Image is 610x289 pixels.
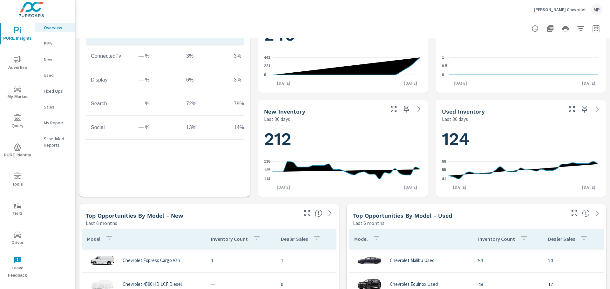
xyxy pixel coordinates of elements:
[567,104,577,114] button: Make Fullscreen
[442,177,446,181] text: 41
[534,7,586,12] p: [PERSON_NAME] Chevrolet
[574,22,587,35] button: Apply Filters
[181,72,229,88] td: 6%
[399,80,422,86] p: [DATE]
[442,115,468,123] p: Last 30 days
[399,184,422,190] p: [DATE]
[478,280,538,288] p: 48
[559,22,572,35] button: Print Report
[2,56,33,71] span: Advertise
[44,135,70,148] p: Scheduled Reports
[0,19,35,282] div: nav menu
[181,120,229,135] td: 13%
[2,27,33,42] span: PURE Insights
[229,120,276,135] td: 14%
[264,55,270,60] text: 441
[449,184,471,190] p: [DATE]
[229,96,276,112] td: 79%
[86,48,133,64] td: ConnectedTv
[133,72,181,88] td: — %
[442,128,600,150] h1: 124
[35,23,75,32] div: Overview
[548,257,600,264] p: 20
[44,72,70,78] p: Used
[86,212,183,219] h5: Top Opportunities by Model - New
[302,208,312,218] button: Make Fullscreen
[281,280,333,288] p: 0
[133,48,181,64] td: — %
[229,72,276,88] td: 3%
[353,212,452,219] h5: Top Opportunities by Model - Used
[35,70,75,80] div: Used
[211,257,271,264] p: 1
[2,256,33,279] span: Leave Feedback
[86,120,133,135] td: Social
[86,219,117,227] p: Last 6 months
[2,202,33,217] span: Tier2
[548,236,575,242] p: Dealer Sales
[273,80,295,86] p: [DATE]
[2,114,33,130] span: Query
[590,22,602,35] button: Select Date Range
[35,86,75,96] div: Fixed Ops
[449,80,471,86] p: [DATE]
[264,177,270,181] text: 114
[442,73,444,77] text: 0
[264,115,290,123] p: Last 30 days
[264,168,270,173] text: 125
[264,108,305,115] h5: New Inventory
[582,209,590,217] span: Find the biggest opportunities within your model lineup by seeing how each model is selling in yo...
[325,208,335,218] a: See more details in report
[211,236,248,242] p: Inventory Count
[90,251,115,270] img: glamour
[281,257,333,264] p: 1
[133,96,181,112] td: — %
[44,40,70,47] p: PIPA
[44,24,70,31] p: Overview
[442,168,446,172] text: 55
[35,55,75,64] div: New
[390,258,435,263] p: Chevrolet Malibu Used
[478,257,538,264] p: 53
[87,236,100,242] p: Model
[44,104,70,110] p: Sales
[123,258,180,263] p: Chevrolet Express Cargo Van
[44,120,70,126] p: My Report
[357,251,382,270] img: glamour
[390,281,438,287] p: Chevrolet Equinox Used
[414,104,424,114] a: See more details in report
[123,281,182,287] p: Chevrolet 4500 HD LCF Diesel
[264,73,266,77] text: 0
[401,104,411,114] span: Save this to your personalized report
[478,236,515,242] p: Inventory Count
[281,236,308,242] p: Dealer Sales
[133,120,181,135] td: — %
[35,134,75,150] div: Scheduled Reports
[35,102,75,112] div: Sales
[579,104,590,114] span: Save this to your personalized report
[181,96,229,112] td: 72%
[354,236,368,242] p: Model
[548,280,600,288] p: 17
[211,280,271,288] p: —
[544,22,557,35] button: "Export Report to PDF"
[2,231,33,246] span: Driver
[2,143,33,159] span: PURE Identity
[442,64,447,69] text: 0.5
[229,48,276,64] td: 3%
[2,85,33,101] span: My Market
[86,72,133,88] td: Display
[272,184,295,190] p: [DATE]
[578,184,600,190] p: [DATE]
[264,128,422,150] h1: 212
[86,96,133,112] td: Search
[442,55,444,60] text: 1
[264,64,270,68] text: 221
[592,104,602,114] a: See more details in report
[35,39,75,48] div: PIPA
[315,209,322,217] span: Find the biggest opportunities within your model lineup by seeing how each model is selling in yo...
[578,80,600,86] p: [DATE]
[442,159,446,164] text: 68
[35,118,75,128] div: My Report
[181,48,229,64] td: 3%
